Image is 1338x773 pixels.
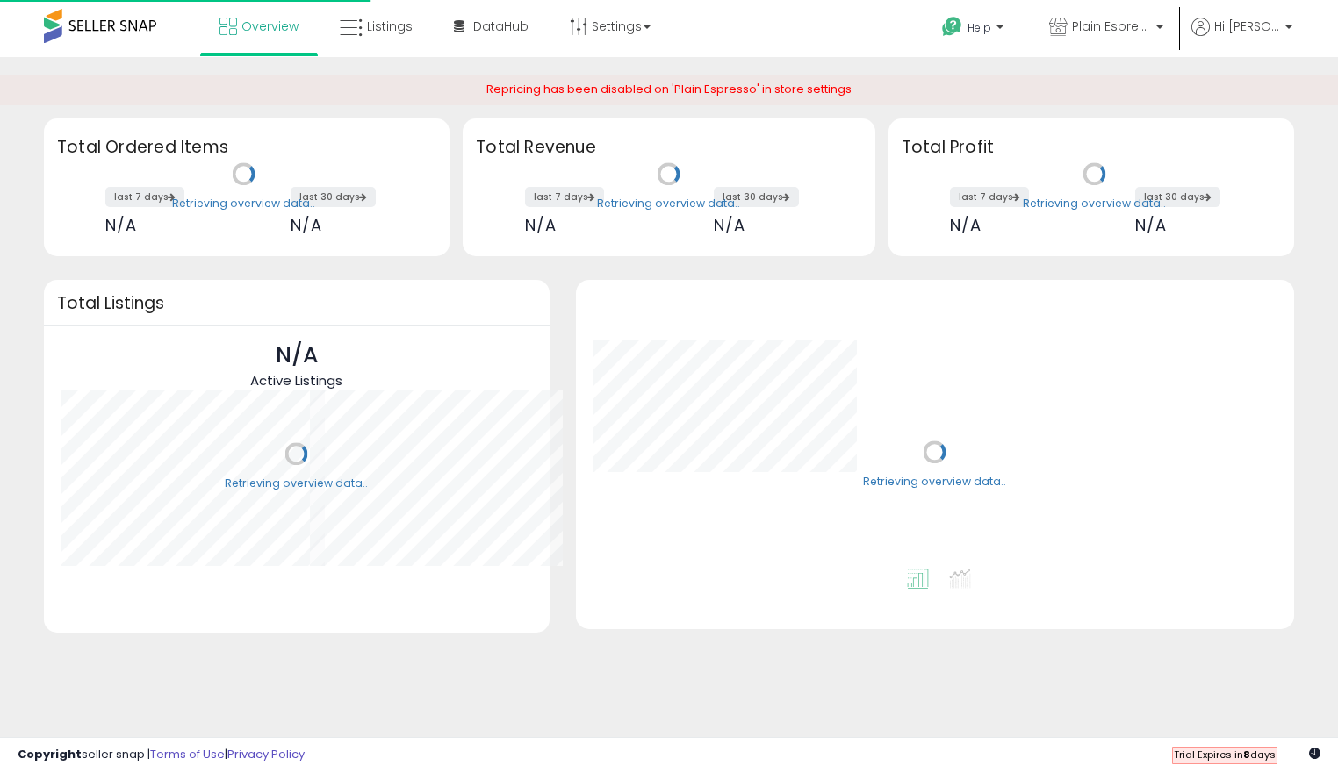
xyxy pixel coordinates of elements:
[18,746,82,762] strong: Copyright
[486,81,852,97] span: Repricing has been disabled on 'Plain Espresso' in store settings
[225,476,368,491] div: Retrieving overview data..
[928,3,1021,57] a: Help
[1072,18,1151,35] span: Plain Espresso
[1023,196,1166,211] div: Retrieving overview data..
[863,474,1006,490] div: Retrieving overview data..
[1243,748,1250,762] b: 8
[367,18,413,35] span: Listings
[597,196,740,211] div: Retrieving overview data..
[1174,748,1276,762] span: Trial Expires in days
[150,746,225,762] a: Terms of Use
[227,746,305,762] a: Privacy Policy
[172,196,315,211] div: Retrieving overview data..
[1191,18,1292,57] a: Hi [PERSON_NAME]
[1214,18,1280,35] span: Hi [PERSON_NAME]
[968,20,991,35] span: Help
[941,16,963,38] i: Get Help
[473,18,529,35] span: DataHub
[241,18,299,35] span: Overview
[18,747,305,763] div: seller snap | |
